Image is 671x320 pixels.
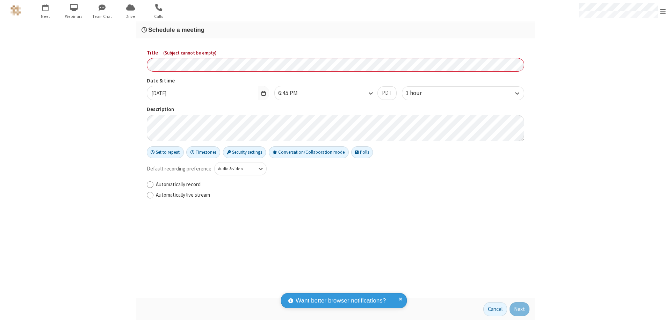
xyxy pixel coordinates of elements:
[147,146,184,158] button: Set to repeat
[406,89,434,98] div: 1 hour
[296,296,386,305] span: Want better browser notifications?
[89,13,115,20] span: Team Chat
[61,13,87,20] span: Webinars
[510,302,529,316] button: Next
[351,146,373,158] button: Polls
[147,49,524,57] label: Title
[269,146,349,158] button: Conversation/Collaboration mode
[483,302,507,316] button: Cancel
[33,13,59,20] span: Meet
[186,146,220,158] button: Timezones
[10,5,21,16] img: QA Selenium DO NOT DELETE OR CHANGE
[156,191,524,199] label: Automatically live stream
[163,50,217,56] span: ( Subject cannot be empty )
[147,77,269,85] label: Date & time
[147,165,211,173] span: Default recording preference
[377,86,396,100] button: PDT
[218,166,251,172] div: Audio & video
[147,106,524,114] label: Description
[146,13,172,20] span: Calls
[278,89,310,98] div: 6:45 PM
[148,26,204,33] span: Schedule a meeting
[117,13,144,20] span: Drive
[223,146,266,158] button: Security settings
[156,181,524,189] label: Automatically record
